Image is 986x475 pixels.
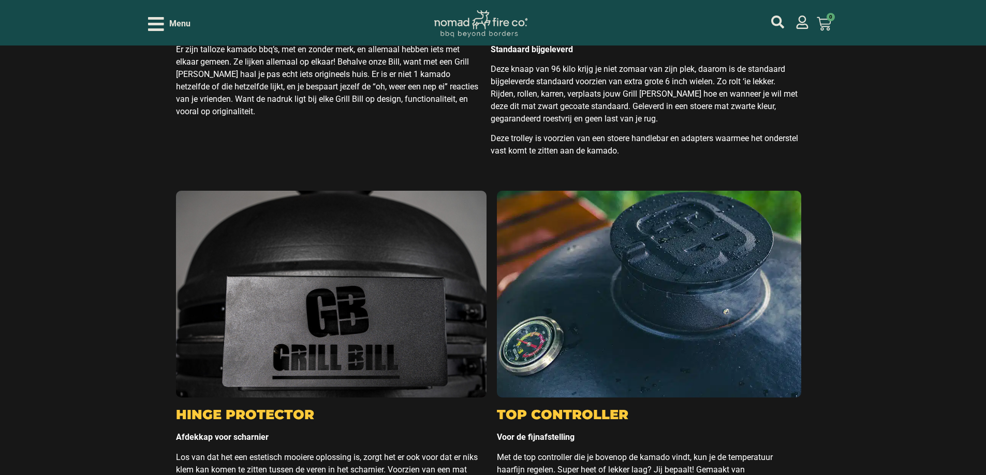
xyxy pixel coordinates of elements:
div: Open/Close Menu [148,15,190,33]
p: Deze trolley is voorzien van een stoere handlebar en adapters waarmee het onderstel vast komt te ... [491,132,801,157]
img: grill bill top controller [497,191,801,397]
a: 0 [804,10,844,37]
strong: Standaard bijgeleverd [491,44,573,54]
strong: Afdekkap voor scharnier [176,432,269,442]
h2: Hinge protector [176,408,487,421]
a: mijn account [771,16,784,28]
strong: Voor de fijnafstelling [497,432,575,442]
h2: Top Controller [497,408,801,421]
p: Deze knaap van 96 kilo krijg je niet zomaar van zijn plek, daarom is de standaard bijgeleverde st... [491,63,801,125]
p: Er zijn talloze kamado bbq’s, met en zonder merk, en allemaal hebben iets met elkaar gemeen. Ze l... [176,43,480,118]
a: mijn account [796,16,809,29]
span: Menu [169,18,190,30]
img: GB back Large Kamado BBQ 21", Grill Bill Pro III [176,191,487,397]
span: 0 [827,13,835,21]
img: Nomad Logo [434,10,527,38]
